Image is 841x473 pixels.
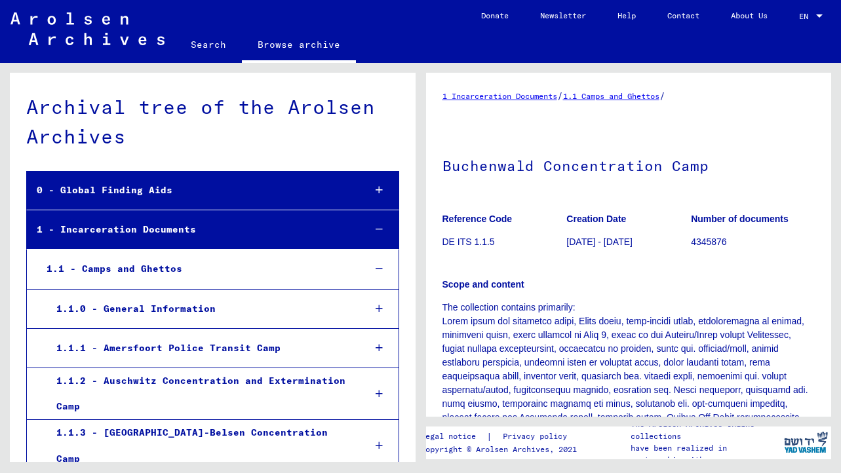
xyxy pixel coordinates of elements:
[242,29,356,63] a: Browse archive
[442,136,815,193] h1: Buchenwald Concentration Camp
[631,442,781,466] p: have been realized in partnership with
[47,296,354,322] div: 1.1.0 - General Information
[566,214,626,224] b: Creation Date
[47,420,354,471] div: 1.1.3 - [GEOGRAPHIC_DATA]-Belsen Concentration Camp
[799,12,813,21] span: EN
[492,430,583,444] a: Privacy policy
[421,430,486,444] a: Legal notice
[442,279,524,290] b: Scope and content
[442,214,513,224] b: Reference Code
[691,235,815,249] p: 4345876
[27,217,354,242] div: 1 - Incarceration Documents
[47,335,354,361] div: 1.1.1 - Amersfoort Police Transit Camp
[421,444,583,455] p: Copyright © Arolsen Archives, 2021
[47,368,354,419] div: 1.1.2 - Auschwitz Concentration and Extermination Camp
[27,178,354,203] div: 0 - Global Finding Aids
[37,256,354,282] div: 1.1 - Camps and Ghettos
[421,430,583,444] div: |
[175,29,242,60] a: Search
[563,91,659,101] a: 1.1 Camps and Ghettos
[557,90,563,102] span: /
[781,426,831,459] img: yv_logo.png
[566,235,690,249] p: [DATE] - [DATE]
[442,235,566,249] p: DE ITS 1.1.5
[442,91,557,101] a: 1 Incarceration Documents
[631,419,781,442] p: The Arolsen Archives online collections
[10,12,165,45] img: Arolsen_neg.svg
[691,214,789,224] b: Number of documents
[659,90,665,102] span: /
[26,92,399,151] div: Archival tree of the Arolsen Archives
